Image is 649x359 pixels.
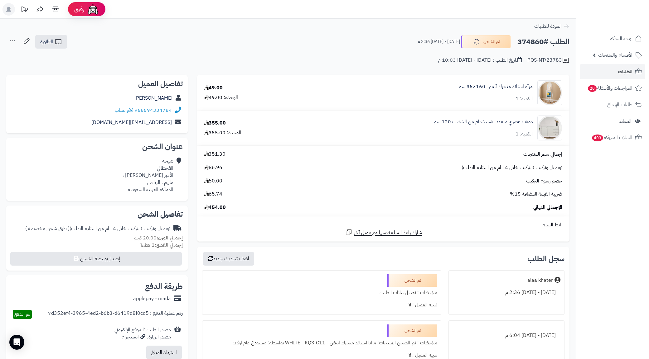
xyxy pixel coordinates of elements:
span: المراجعات والأسئلة [587,84,632,92]
a: المراجعات والأسئلة20 [580,81,645,96]
a: [PERSON_NAME] [134,94,172,102]
div: تم الشحن [387,274,437,287]
a: الطلبات [580,64,645,79]
span: الإجمالي النهائي [533,204,562,211]
img: 1753272550-1-90x90.jpg [538,116,562,140]
div: تم الشحن [387,324,437,337]
div: alaa khater [527,277,553,284]
img: 1753188266-1-90x90.jpg [538,80,562,105]
div: الوحدة: 355.00 [204,129,241,136]
h3: سجل الطلب [527,255,564,262]
a: السلات المتروكة403 [580,130,645,145]
img: logo-2.png [607,17,643,30]
span: إجمالي سعر المنتجات [523,151,562,158]
div: مصدر الزيارة: انستجرام [114,333,171,341]
span: ( طرق شحن مخصصة ) [25,225,70,232]
span: 351.30 [204,151,225,158]
a: شارك رابط السلة نفسها مع عميل آخر [345,229,422,236]
div: الكمية: 1 [516,95,533,102]
a: تحديثات المنصة [17,3,32,17]
a: طلبات الإرجاع [580,97,645,112]
h2: تفاصيل العميل [11,80,183,87]
div: توصيل وتركيب (التركيب خلال 4 ايام من استلام الطلب) [25,225,170,232]
a: مرآة استاند متحرك أبيض 160×35 سم [458,83,533,90]
small: 2 قطعة [140,241,183,249]
div: 355.00 [204,120,226,127]
span: 403 [592,135,603,141]
a: الفاتورة [35,35,67,49]
small: [DATE] - [DATE] 2:36 م [418,39,460,45]
span: -50.00 [204,177,224,185]
span: 86.96 [204,164,222,171]
small: 20.00 كجم [133,234,183,242]
div: شيخه القحطاني الأمير [PERSON_NAME] ، ملهم ، الرياض المملكة العربية السعودية [123,158,173,193]
span: طلبات الإرجاع [607,100,632,109]
a: دولاب عصري متعدد الاستخدام من الخشب 120 سم [433,118,533,125]
div: [DATE] - [DATE] 2:36 م [453,286,560,299]
span: توصيل وتركيب (التركيب خلال 4 ايام من استلام الطلب) [462,164,562,171]
div: الوحدة: 49.00 [204,94,238,101]
a: واتساب [115,106,133,114]
div: ملاحظات : تم الشحن المنتجات: مرايا استاند متحرك ابيض - WHITE - KQS-C11 بواسطة: مستودع عام ارفف [206,337,437,349]
div: رقم عملية الدفع : 7d352ef4-3965-4ed2-b6b3-d6419d8f0cd5 [48,310,183,319]
a: لوحة التحكم [580,31,645,46]
span: 65.74 [204,191,222,198]
strong: إجمالي القطع: [155,241,183,249]
span: الأقسام والمنتجات [598,51,632,59]
h2: طريقة الدفع [145,283,183,290]
div: تنبيه العميل : لا [206,299,437,311]
span: العملاء [619,117,632,125]
span: شارك رابط السلة نفسها مع عميل آخر [354,229,422,236]
span: 454.00 [204,204,226,211]
button: إصدار بوليصة الشحن [10,252,182,266]
h2: عنوان الشحن [11,143,183,150]
span: العودة للطلبات [534,22,562,30]
span: الطلبات [618,67,632,76]
span: رفيق [74,6,84,13]
span: الفاتورة [40,38,53,45]
div: ملاحظات : تعديل بيانات الطلب [206,287,437,299]
div: تاريخ الطلب : [DATE] - [DATE] 10:03 م [438,57,522,64]
div: Open Intercom Messenger [9,335,24,350]
a: 966594334784 [134,106,172,114]
a: العودة للطلبات [534,22,569,30]
div: applepay - mada [133,295,171,302]
span: تم الدفع [14,310,30,318]
button: تم الشحن [461,35,511,48]
button: أضف تحديث جديد [203,252,254,266]
div: مصدر الطلب :الموقع الإلكتروني [114,326,171,341]
span: ضريبة القيمة المضافة 15% [510,191,562,198]
span: السلات المتروكة [591,133,632,142]
div: الكمية: 1 [516,130,533,138]
span: لوحة التحكم [609,34,632,43]
strong: إجمالي الوزن: [157,234,183,242]
img: ai-face.png [87,3,99,16]
div: POS-NT/23783 [527,57,569,64]
a: العملاء [580,114,645,129]
span: 20 [588,85,597,92]
div: 49.00 [204,84,223,92]
h2: الطلب #374860 [517,35,569,48]
div: [DATE] - [DATE] 6:04 م [453,329,560,342]
span: خصم رسوم التركيب [526,177,562,185]
div: رابط السلة [200,221,567,229]
a: [EMAIL_ADDRESS][DOMAIN_NAME] [91,119,172,126]
h2: تفاصيل الشحن [11,210,183,218]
